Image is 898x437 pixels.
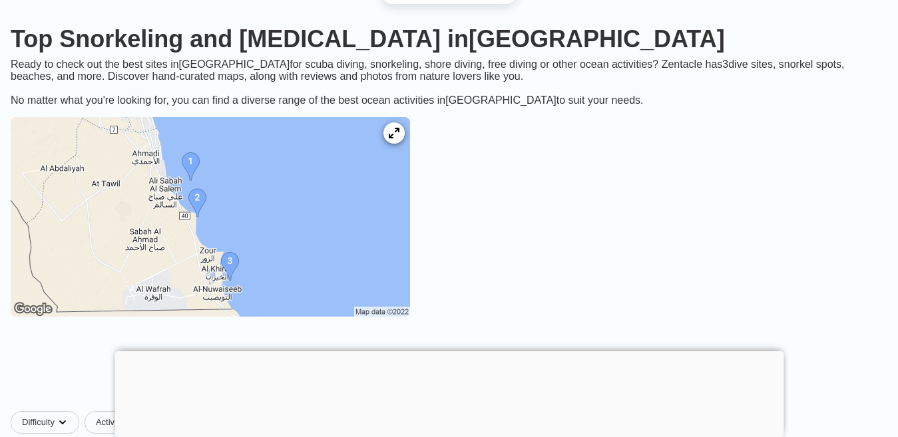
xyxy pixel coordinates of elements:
[11,117,410,317] img: Kuwait dive site map
[96,417,123,428] span: Activity
[85,411,153,434] button: Activitydropdown caret
[11,411,85,434] button: Difficultydropdown caret
[57,417,68,428] img: dropdown caret
[22,417,55,428] span: Difficulty
[11,25,887,53] h1: Top Snorkeling and [MEDICAL_DATA] in [GEOGRAPHIC_DATA]
[126,341,772,400] iframe: Advertisement
[114,351,784,434] iframe: Advertisement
